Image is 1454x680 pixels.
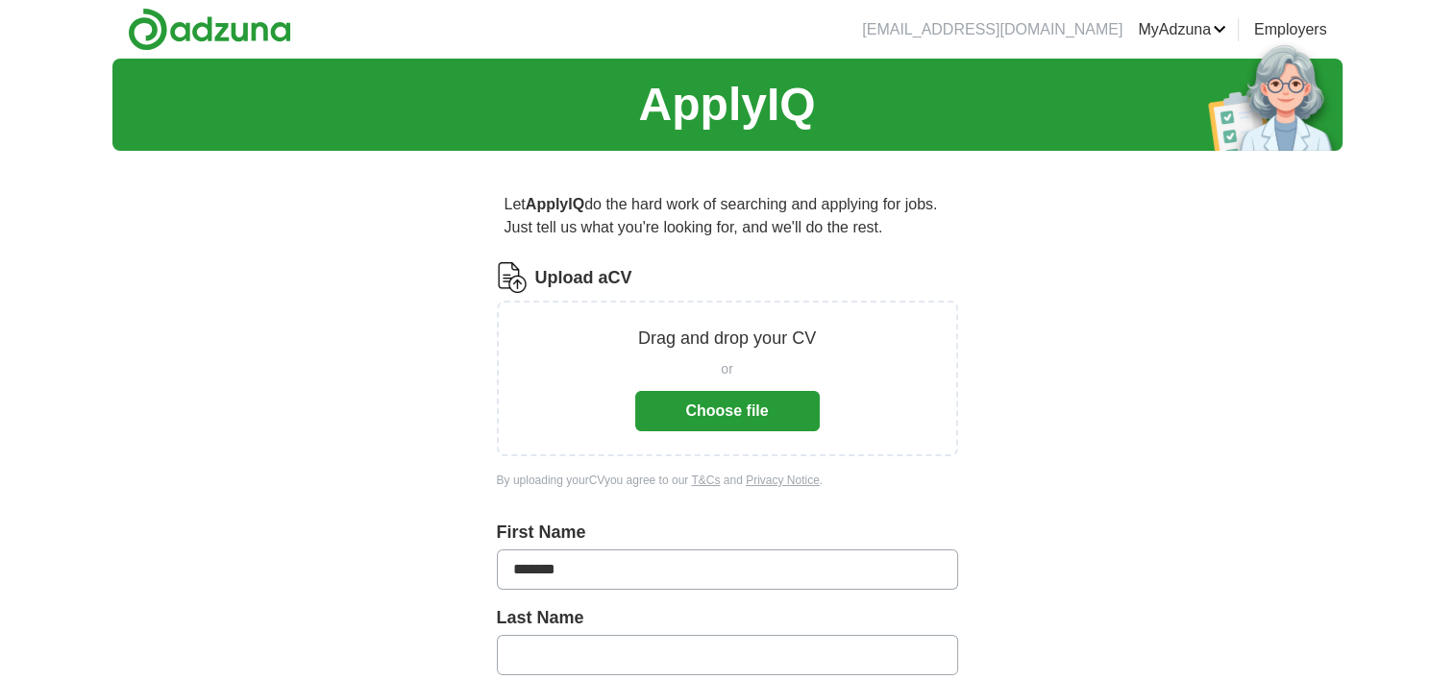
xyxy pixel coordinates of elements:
h1: ApplyIQ [638,70,815,139]
a: Privacy Notice [746,474,820,487]
button: Choose file [635,391,820,431]
img: Adzuna logo [128,8,291,51]
label: First Name [497,520,958,546]
a: T&Cs [691,474,720,487]
strong: ApplyIQ [526,196,584,212]
li: [EMAIL_ADDRESS][DOMAIN_NAME] [862,18,1122,41]
div: By uploading your CV you agree to our and . [497,472,958,489]
p: Drag and drop your CV [638,326,816,352]
label: Last Name [497,605,958,631]
p: Let do the hard work of searching and applying for jobs. Just tell us what you're looking for, an... [497,185,958,247]
span: or [721,359,732,379]
a: MyAdzuna [1138,18,1226,41]
label: Upload a CV [535,265,632,291]
a: Employers [1254,18,1327,41]
img: CV Icon [497,262,528,293]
